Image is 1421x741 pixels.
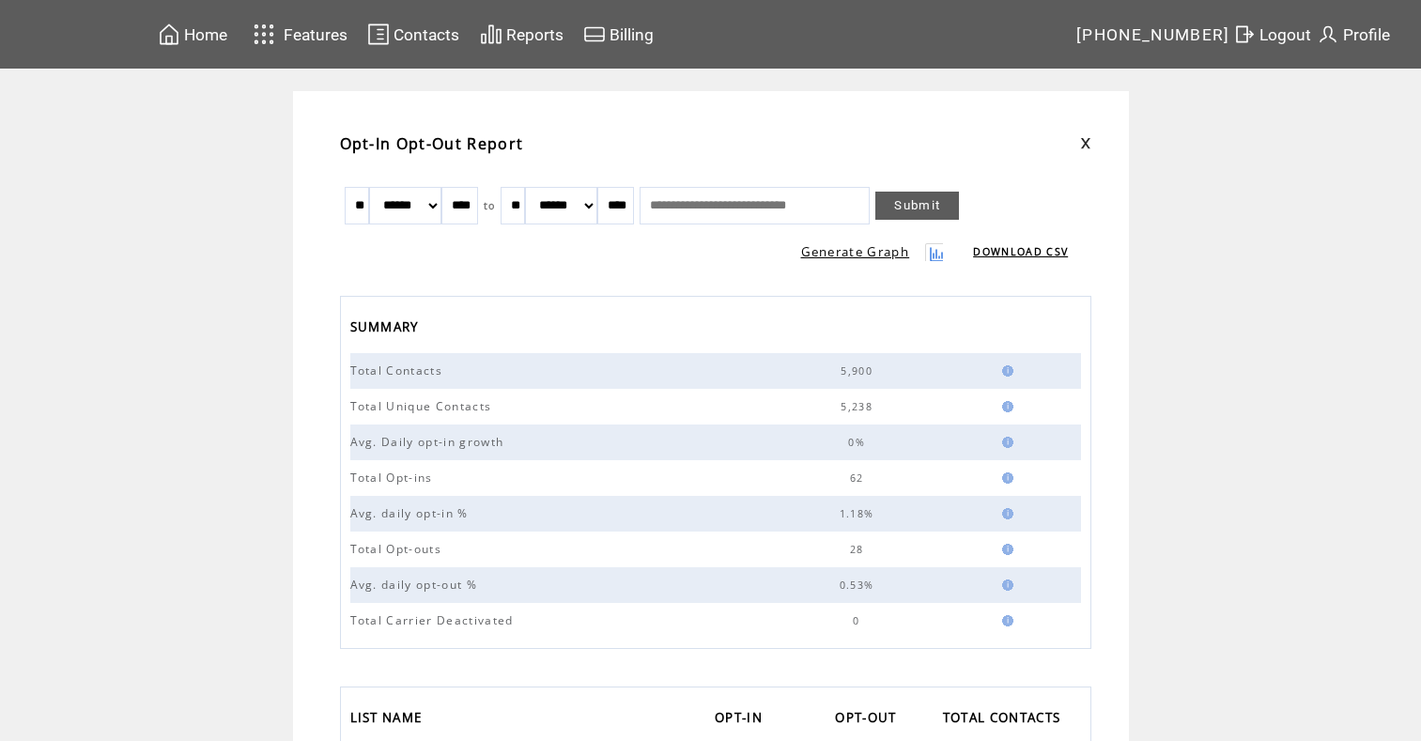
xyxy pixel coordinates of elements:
span: to [484,199,496,212]
img: help.gif [996,437,1013,448]
span: Home [184,25,227,44]
img: help.gif [996,579,1013,591]
img: home.svg [158,23,180,46]
span: Logout [1259,25,1311,44]
img: help.gif [996,365,1013,377]
a: Reports [477,20,566,49]
a: LIST NAME [350,704,432,735]
img: chart.svg [480,23,502,46]
span: Reports [506,25,564,44]
img: exit.svg [1233,23,1256,46]
a: DOWNLOAD CSV [973,245,1068,258]
span: 5,900 [841,364,877,378]
span: 5,238 [841,400,877,413]
span: 28 [850,543,869,556]
a: Billing [580,20,656,49]
span: Avg. Daily opt-in growth [350,434,509,450]
a: OPT-IN [715,704,772,735]
a: TOTAL CONTACTS [943,704,1071,735]
span: Avg. daily opt-out % [350,577,483,593]
span: 0% [848,436,870,449]
span: TOTAL CONTACTS [943,704,1066,735]
a: Profile [1314,20,1393,49]
span: Total Opt-outs [350,541,447,557]
img: creidtcard.svg [583,23,606,46]
img: features.svg [248,19,281,50]
img: help.gif [996,401,1013,412]
img: help.gif [996,508,1013,519]
a: Generate Graph [801,243,910,260]
a: Contacts [364,20,462,49]
span: 62 [850,471,869,485]
a: OPT-OUT [835,704,905,735]
span: Total Opt-ins [350,470,438,486]
span: Profile [1343,25,1390,44]
span: 0.53% [840,579,879,592]
img: help.gif [996,472,1013,484]
span: 1.18% [840,507,879,520]
a: Submit [875,192,959,220]
img: help.gif [996,615,1013,626]
img: contacts.svg [367,23,390,46]
span: Total Unique Contacts [350,398,497,414]
span: SUMMARY [350,314,424,345]
span: Total Carrier Deactivated [350,612,518,628]
span: [PHONE_NUMBER] [1076,25,1230,44]
span: OPT-IN [715,704,767,735]
span: LIST NAME [350,704,427,735]
span: Opt-In Opt-Out Report [340,133,524,154]
span: OPT-OUT [835,704,901,735]
span: Total Contacts [350,363,448,378]
img: help.gif [996,544,1013,555]
a: Home [155,20,230,49]
span: 0 [853,614,864,627]
a: Features [245,16,351,53]
span: Avg. daily opt-in % [350,505,473,521]
span: Contacts [394,25,459,44]
img: profile.svg [1317,23,1339,46]
span: Billing [610,25,654,44]
span: Features [284,25,348,44]
a: Logout [1230,20,1314,49]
